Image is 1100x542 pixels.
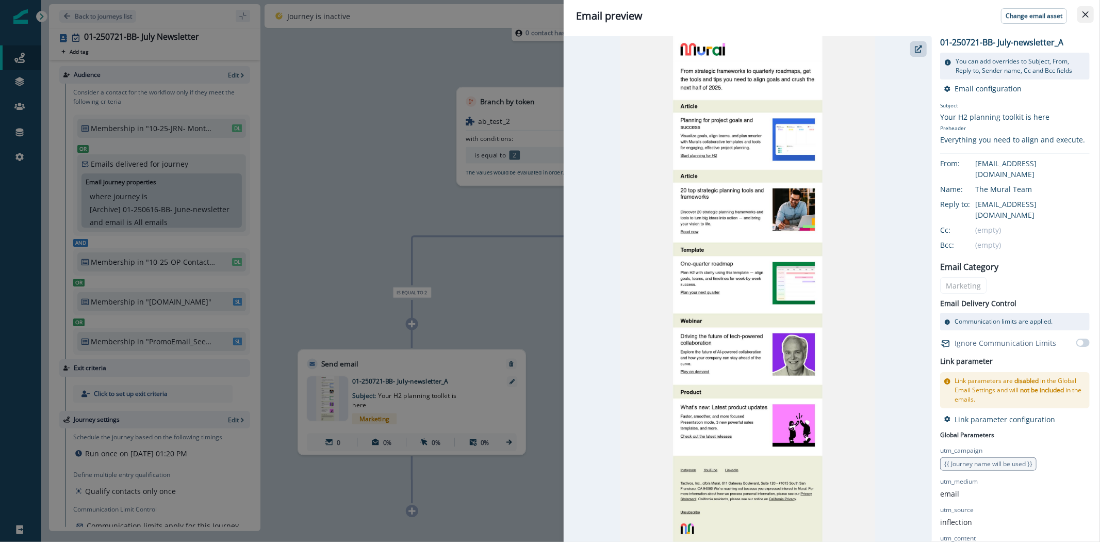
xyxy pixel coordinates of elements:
[940,261,998,273] p: Email Category
[940,184,992,195] div: Name:
[620,36,876,542] img: email asset unavailable
[940,102,1085,111] p: Subject
[940,488,959,499] p: email
[955,376,1086,404] p: Link parameters are in the Global Email Settings and will in the emails.
[975,158,1090,180] div: [EMAIL_ADDRESS][DOMAIN_NAME]
[940,36,1063,49] p: 01-250721-BB- July-newsletter_A
[955,84,1022,93] p: Email configuration
[940,505,974,515] p: utm_source
[944,415,1055,424] button: Link parameter configuration
[940,477,978,486] p: utm_medium
[1077,6,1094,23] button: Close
[576,8,1088,24] div: Email preview
[956,57,1086,75] p: You can add overrides to Subject, From, Reply-to, Sender name, Cc and Bcc fields
[940,428,994,440] p: Global Parameters
[1014,376,1039,385] span: disabled
[940,517,972,528] p: inflection
[944,84,1022,93] button: Email configuration
[940,225,992,235] div: Cc:
[1006,12,1062,20] p: Change email asset
[940,111,1085,122] div: Your H2 planning toolkit is here
[940,158,992,169] div: From:
[940,122,1085,134] p: Preheader
[940,355,993,368] h2: Link parameter
[975,199,1090,220] div: [EMAIL_ADDRESS][DOMAIN_NAME]
[1001,8,1067,24] button: Change email asset
[944,459,1032,468] span: {{ Journey name will be used }}
[940,240,992,250] div: Bcc:
[975,184,1090,195] div: The Mural Team
[940,134,1085,145] div: Everything you need to align and execute.
[940,446,982,455] p: utm_campaign
[940,199,992,210] div: Reply to:
[940,298,1016,309] p: Email Delivery Control
[1020,386,1064,394] span: not be included
[955,317,1053,326] p: Communication limits are applied.
[975,240,1090,250] div: (empty)
[975,225,1090,235] div: (empty)
[955,338,1056,348] p: Ignore Communication Limits
[955,415,1055,424] p: Link parameter configuration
